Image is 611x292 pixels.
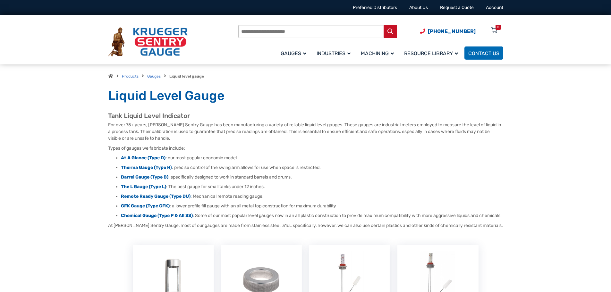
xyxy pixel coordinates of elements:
[108,112,503,120] h2: Tank Liquid Level Indicator
[440,5,474,10] a: Request a Quote
[486,5,503,10] a: Account
[121,155,503,161] li: : our most popular economic model.
[108,27,188,57] img: Krueger Sentry Gauge
[122,74,139,79] a: Products
[313,46,357,61] a: Industries
[361,50,394,56] span: Machining
[108,121,503,142] p: For over 75+ years, [PERSON_NAME] Sentry Gauge has been manufacturing a variety of reliable liqui...
[121,213,193,218] a: Chemical Gauge (Type P & All SS)
[121,194,191,199] a: Remote Ready Gauge (Type DU)
[108,145,503,152] p: Types of gauges we fabricate include:
[121,174,168,180] a: Barrel Gauge (Type B)
[121,164,503,171] li: : precise control of the swing arm allows for use when space is restricted.
[121,184,503,190] li: : The best gauge for small tanks under 12 inches.
[281,50,306,56] span: Gauges
[121,203,503,209] li: : a lower profile fill gauge with an all metal top construction for maximum durability
[121,165,170,170] strong: Therma Gauge (Type H
[357,46,400,61] a: Machining
[497,25,499,30] div: 0
[121,193,503,200] li: : Mechanical remote reading gauge.
[169,74,204,79] strong: Liquid level gauge
[400,46,464,61] a: Resource Library
[108,222,503,229] p: At [PERSON_NAME] Sentry Gauge, most of our gauges are made from stainless steel, 316L specificall...
[147,74,161,79] a: Gauges
[464,46,503,60] a: Contact Us
[121,203,170,209] a: GFK Gauge (Type GFK)
[121,165,172,170] a: Therma Gauge (Type H)
[353,5,397,10] a: Preferred Distributors
[420,27,476,35] a: Phone Number (920) 434-8860
[121,184,166,189] a: The L Gauge (Type L)
[409,5,428,10] a: About Us
[121,174,503,180] li: : specifically designed to work in standard barrels and drums.
[317,50,351,56] span: Industries
[121,155,165,161] a: At A Glance (Type D)
[468,50,499,56] span: Contact Us
[121,213,503,219] li: : Some of our most popular level gauges now in an all plastic construction to provide maximum com...
[404,50,458,56] span: Resource Library
[277,46,313,61] a: Gauges
[108,88,503,104] h1: Liquid Level Gauge
[428,28,476,34] span: [PHONE_NUMBER]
